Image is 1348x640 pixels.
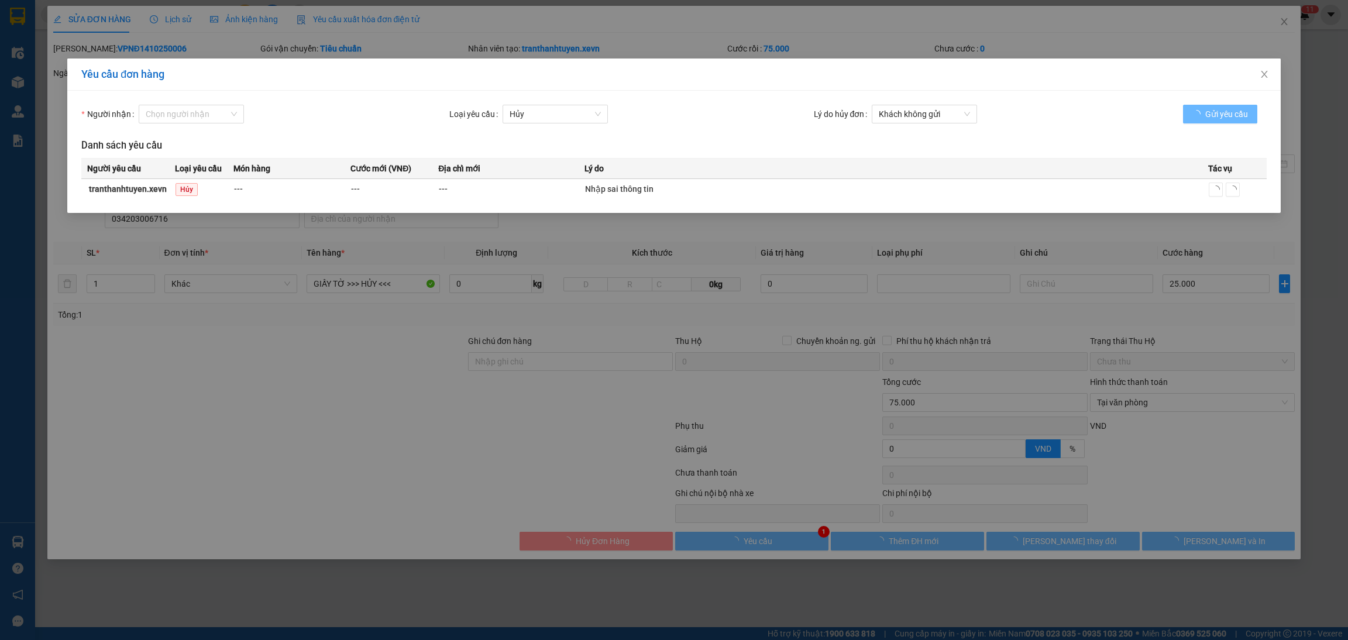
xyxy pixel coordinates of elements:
[449,105,503,123] label: Loại yêu cầu
[879,105,970,123] span: Khách không gửi
[81,68,1267,81] div: Yêu cầu đơn hàng
[81,105,138,123] label: Người nhận
[87,162,141,175] span: Người yêu cầu
[438,162,480,175] span: Địa chỉ mới
[814,105,872,123] label: Lý do hủy đơn
[146,105,229,123] input: Người nhận
[81,138,1267,153] h3: Danh sách yêu cầu
[1212,185,1220,194] span: loading
[1208,162,1232,175] span: Tác vụ
[1205,108,1248,121] span: Gửi yêu cầu
[585,184,654,194] span: Nhập sai thông tin
[233,162,270,175] span: Món hàng
[1248,59,1281,91] button: Close
[350,162,411,175] span: Cước mới (VNĐ)
[1229,185,1237,194] span: loading
[1192,110,1205,118] span: loading
[584,162,604,175] span: Lý do
[89,184,167,194] strong: tranthanhtuyen.xevn
[1183,105,1257,123] button: Gửi yêu cầu
[351,184,360,194] span: ---
[1260,70,1269,79] span: close
[176,183,198,196] span: Hủy
[234,184,243,194] span: ---
[175,162,222,175] span: Loại yêu cầu
[439,184,448,194] span: ---
[510,105,601,123] span: Hủy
